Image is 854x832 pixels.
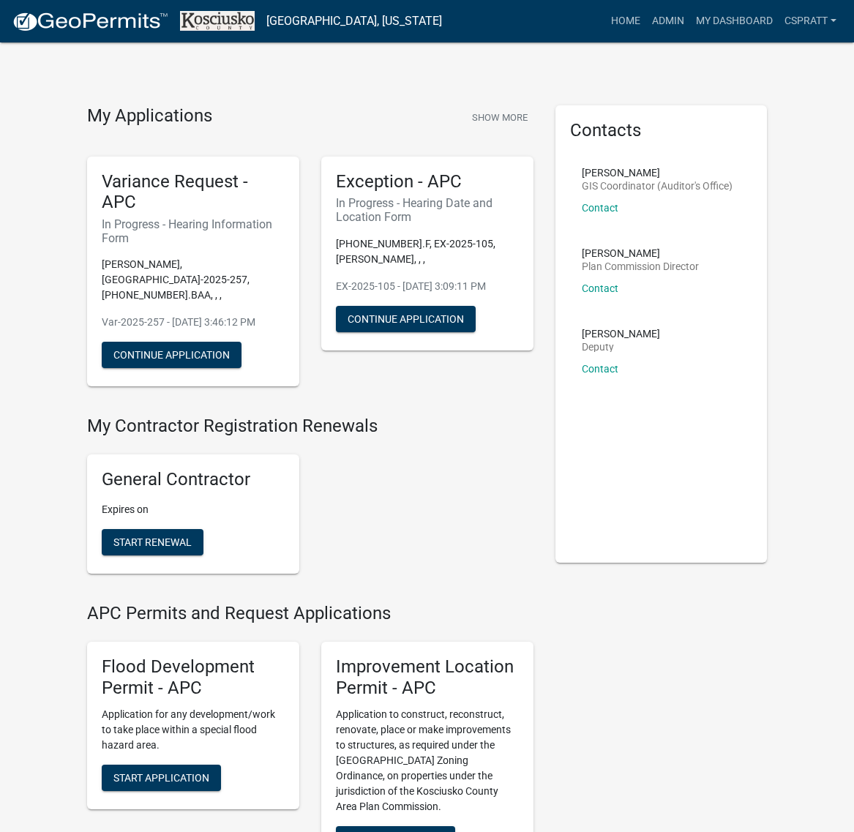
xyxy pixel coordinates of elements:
h6: In Progress - Hearing Information Form [102,217,285,245]
p: [PHONE_NUMBER].F, EX-2025-105, [PERSON_NAME], , , [336,236,519,267]
button: Continue Application [336,306,476,332]
p: Application for any development/work to take place within a special flood hazard area. [102,707,285,753]
h5: Variance Request - APC [102,171,285,214]
p: Application to construct, reconstruct, renovate, place or make improvements to structures, as req... [336,707,519,814]
h5: Contacts [570,120,753,141]
h6: In Progress - Hearing Date and Location Form [336,196,519,224]
button: Start Renewal [102,529,203,555]
h5: General Contractor [102,469,285,490]
p: GIS Coordinator (Auditor's Office) [582,181,733,191]
h5: Improvement Location Permit - APC [336,656,519,699]
a: Home [605,7,646,35]
img: Kosciusko County, Indiana [180,11,255,31]
p: EX-2025-105 - [DATE] 3:09:11 PM [336,279,519,294]
button: Continue Application [102,342,241,368]
p: Var-2025-257 - [DATE] 3:46:12 PM [102,315,285,330]
a: cspratt [779,7,842,35]
a: My Dashboard [690,7,779,35]
p: [PERSON_NAME] [582,168,733,178]
span: Start Renewal [113,536,192,548]
a: Contact [582,282,618,294]
h5: Flood Development Permit - APC [102,656,285,699]
p: Expires on [102,502,285,517]
a: [GEOGRAPHIC_DATA], [US_STATE] [266,9,442,34]
h5: Exception - APC [336,171,519,192]
p: [PERSON_NAME], [GEOGRAPHIC_DATA]-2025-257, [PHONE_NUMBER].BAA, , , [102,257,285,303]
a: Contact [582,363,618,375]
button: Show More [466,105,533,130]
h4: My Contractor Registration Renewals [87,416,533,437]
h4: My Applications [87,105,212,127]
a: Contact [582,202,618,214]
wm-registration-list-section: My Contractor Registration Renewals [87,416,533,585]
p: Plan Commission Director [582,261,699,271]
a: Admin [646,7,690,35]
p: [PERSON_NAME] [582,329,660,339]
h4: APC Permits and Request Applications [87,603,533,624]
button: Start Application [102,765,221,791]
span: Start Application [113,772,209,784]
p: Deputy [582,342,660,352]
p: [PERSON_NAME] [582,248,699,258]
